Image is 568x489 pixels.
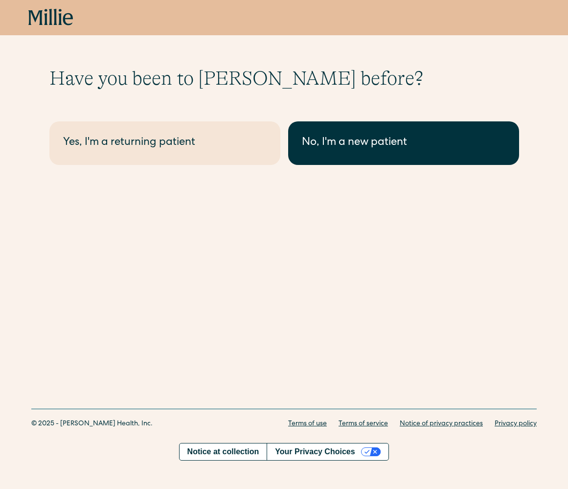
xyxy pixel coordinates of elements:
[495,419,537,429] a: Privacy policy
[288,419,327,429] a: Terms of use
[339,419,388,429] a: Terms of service
[180,443,267,460] a: Notice at collection
[267,443,388,460] button: Your Privacy Choices
[63,135,267,151] div: Yes, I'm a returning patient
[302,135,505,151] div: No, I'm a new patient
[400,419,483,429] a: Notice of privacy practices
[49,67,519,90] h1: Have you been to [PERSON_NAME] before?
[31,419,153,429] div: © 2025 - [PERSON_NAME] Health, Inc.
[288,121,519,165] a: No, I'm a new patient
[49,121,280,165] a: Yes, I'm a returning patient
